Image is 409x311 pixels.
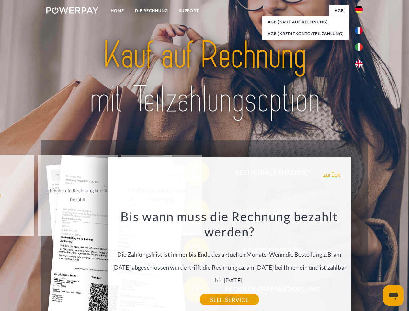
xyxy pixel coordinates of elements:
[383,285,404,306] iframe: Schaltfläche zum Öffnen des Messaging-Fensters
[262,28,349,40] a: AGB (Kreditkonto/Teilzahlung)
[111,209,347,300] div: Die Zahlungsfrist ist immer bis Ende des aktuellen Monats. Wenn die Bestellung z.B. am [DATE] abg...
[323,171,340,177] a: zurück
[355,27,363,34] img: fr
[130,5,174,17] a: DIE RECHNUNG
[62,31,347,124] img: title-powerpay_de.svg
[355,60,363,68] img: en
[355,43,363,51] img: it
[329,5,349,17] a: agb
[200,294,259,305] a: SELF-SERVICE
[111,209,347,240] h3: Bis wann muss die Rechnung bezahlt werden?
[46,7,98,14] img: logo-powerpay-white.svg
[355,6,363,13] img: de
[262,16,349,28] a: AGB (Kauf auf Rechnung)
[105,5,130,17] a: Home
[41,186,114,204] div: Ich habe die Rechnung bereits bezahlt
[174,5,204,17] a: SUPPORT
